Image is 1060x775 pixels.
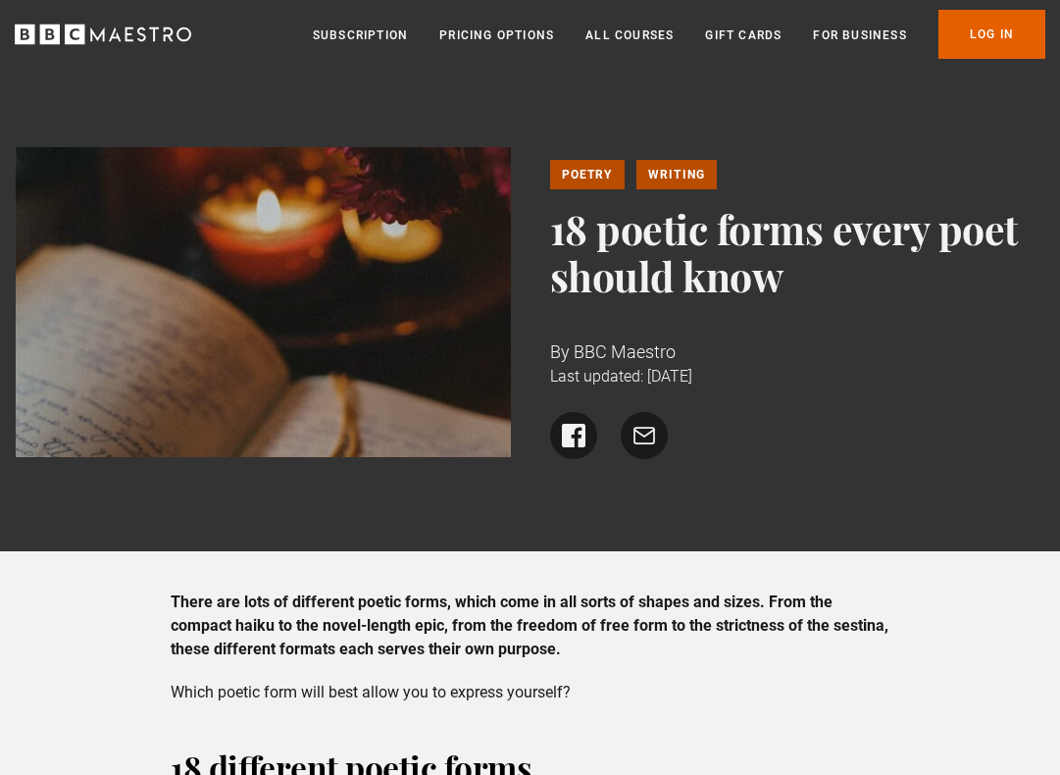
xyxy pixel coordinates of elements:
[550,205,1045,299] h1: 18 poetic forms every poet should know
[550,367,692,386] time: Last updated: [DATE]
[574,341,676,362] span: BBC Maestro
[171,681,889,704] p: Which poetic form will best allow you to express yourself?
[171,593,888,658] strong: There are lots of different poetic forms, which come in all sorts of shapes and sizes. From the c...
[550,341,570,362] span: By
